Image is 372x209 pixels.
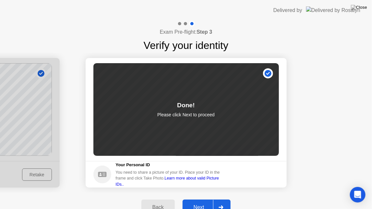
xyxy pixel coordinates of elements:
[273,6,302,14] div: Delivered by
[306,6,360,14] img: Delivered by Rosalyn
[350,187,366,203] div: Open Intercom Messenger
[160,28,212,36] h4: Exam Pre-flight:
[351,5,367,10] img: Close
[144,38,228,53] h1: Verify your identity
[157,111,215,118] p: Please click Next to proceed
[116,169,225,187] div: You need to share a picture of your ID. Place your ID in the frame and click Take Photo.
[197,29,212,35] b: Step 3
[116,162,225,168] h5: Your Personal ID
[116,176,219,186] a: Learn more about valid Picture IDs..
[177,101,195,110] div: Done!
